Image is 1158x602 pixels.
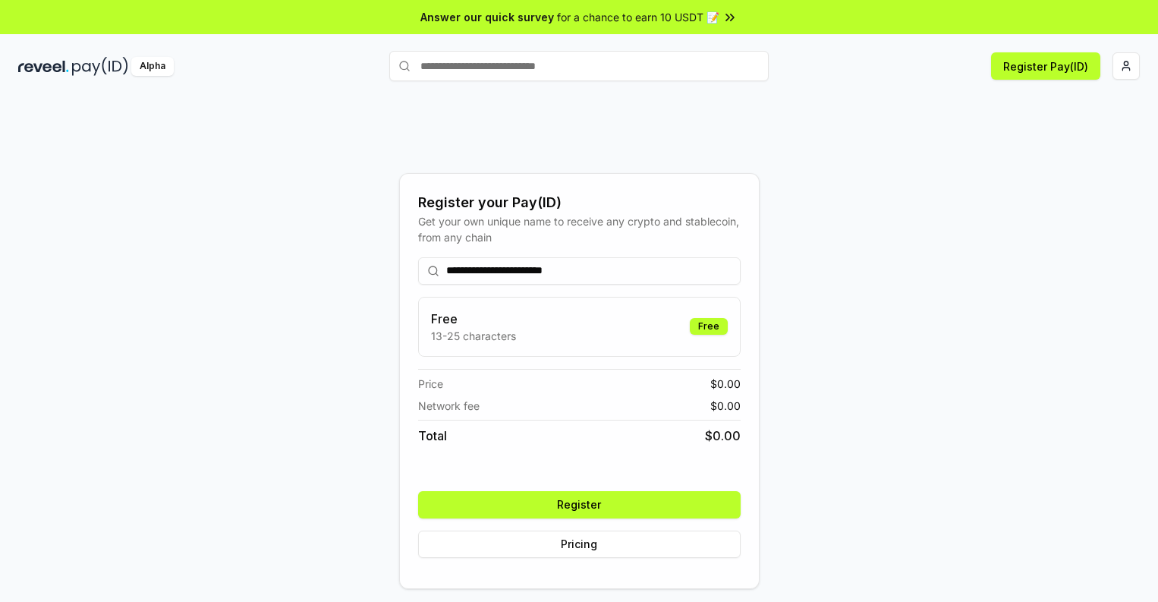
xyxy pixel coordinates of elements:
[418,376,443,392] span: Price
[557,9,719,25] span: for a chance to earn 10 USDT 📝
[420,9,554,25] span: Answer our quick survey
[710,376,741,392] span: $ 0.00
[991,52,1100,80] button: Register Pay(ID)
[431,310,516,328] h3: Free
[710,398,741,414] span: $ 0.00
[418,427,447,445] span: Total
[418,192,741,213] div: Register your Pay(ID)
[418,398,480,414] span: Network fee
[18,57,69,76] img: reveel_dark
[418,213,741,245] div: Get your own unique name to receive any crypto and stablecoin, from any chain
[418,531,741,558] button: Pricing
[705,427,741,445] span: $ 0.00
[431,328,516,344] p: 13-25 characters
[690,318,728,335] div: Free
[131,57,174,76] div: Alpha
[418,491,741,518] button: Register
[72,57,128,76] img: pay_id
